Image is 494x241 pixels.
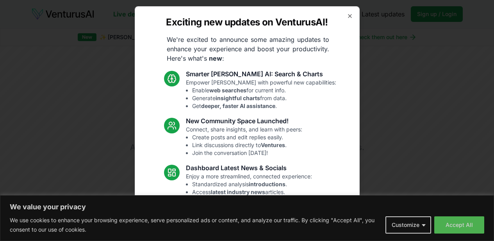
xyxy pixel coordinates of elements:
strong: new [209,54,222,62]
li: See topics. [192,196,312,204]
li: Link discussions directly to . [192,141,302,149]
strong: web searches [209,87,246,94]
li: Join the conversation [DATE]! [192,149,302,157]
h2: Exciting new updates on VenturusAI! [166,16,328,29]
strong: Ventures [261,142,285,148]
li: Enable for current info. [192,86,336,94]
li: Resolved [PERSON_NAME] chart loading issue. [192,227,313,235]
h3: Dashboard Latest News & Socials [186,163,312,173]
strong: deeper, faster AI assistance [201,103,275,109]
li: Access articles. [192,188,312,196]
li: Standardized analysis . [192,180,312,188]
li: Generate from data. [192,94,336,102]
strong: introductions [249,181,285,187]
p: Empower [PERSON_NAME] with powerful new capabilities: [186,79,336,110]
strong: trending relevant social [202,196,265,203]
li: Create posts and edit replies easily. [192,133,302,141]
p: Enjoy a more streamlined, connected experience: [186,173,312,204]
p: We're excited to announce some amazing updates to enhance your experience and boost your producti... [161,35,335,63]
p: Connect, share insights, and learn with peers: [186,126,302,157]
h3: New Community Space Launched! [186,116,302,126]
h3: Smarter [PERSON_NAME] AI: Search & Charts [186,69,336,79]
strong: insightful charts [216,95,260,101]
li: Get . [192,102,336,110]
strong: latest industry news [211,189,265,195]
h3: Fixes and UI Polish [186,210,313,219]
